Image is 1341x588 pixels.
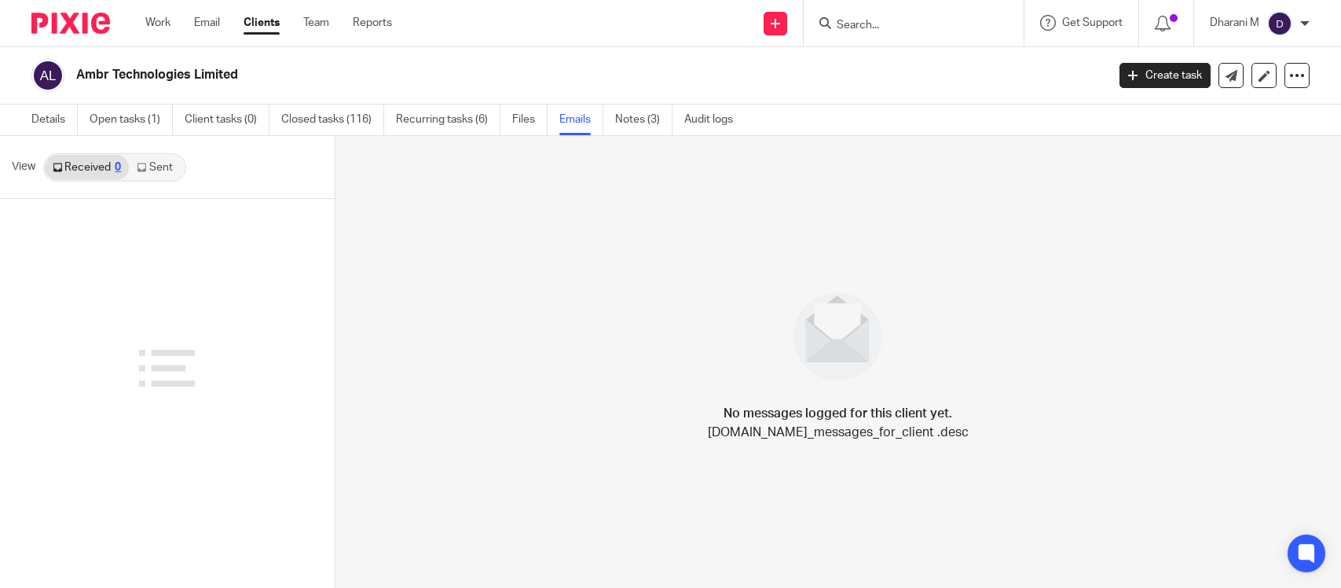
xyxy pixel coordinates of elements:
[396,105,500,135] a: Recurring tasks (6)
[31,13,110,34] img: Pixie
[1119,63,1211,88] a: Create task
[12,159,35,175] span: View
[559,105,603,135] a: Emails
[353,15,392,31] a: Reports
[783,282,892,391] img: image
[45,155,129,180] a: Received0
[90,105,173,135] a: Open tasks (1)
[724,404,952,423] h4: No messages logged for this client yet.
[31,59,64,92] img: svg%3E
[684,105,745,135] a: Audit logs
[281,105,384,135] a: Closed tasks (116)
[835,19,976,33] input: Search
[708,423,969,442] p: [DOMAIN_NAME]_messages_for_client .desc
[185,105,269,135] a: Client tasks (0)
[1062,17,1123,28] span: Get Support
[1267,11,1292,36] img: svg%3E
[244,15,280,31] a: Clients
[31,105,78,135] a: Details
[145,15,170,31] a: Work
[512,105,548,135] a: Files
[1210,15,1259,31] p: Dharani M
[303,15,329,31] a: Team
[615,105,672,135] a: Notes (3)
[115,162,121,173] div: 0
[129,155,184,180] a: Sent
[76,67,892,83] h2: Ambr Technologies Limited
[194,15,220,31] a: Email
